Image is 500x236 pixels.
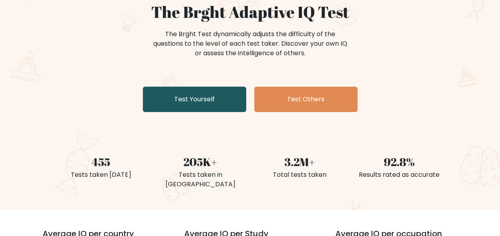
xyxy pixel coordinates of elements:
div: Tests taken [DATE] [56,170,146,180]
a: Test Yourself [143,87,246,112]
div: 455 [56,153,146,170]
div: The Brght Test dynamically adjusts the difficulty of the questions to the level of each test take... [151,29,350,58]
div: 3.2M+ [255,153,345,170]
div: Total tests taken [255,170,345,180]
div: Results rated as accurate [354,170,444,180]
a: Test Others [254,87,358,112]
div: Tests taken in [GEOGRAPHIC_DATA] [156,170,245,189]
div: 205K+ [156,153,245,170]
div: 92.8% [354,153,444,170]
h1: The Brght Adaptive IQ Test [56,2,444,21]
